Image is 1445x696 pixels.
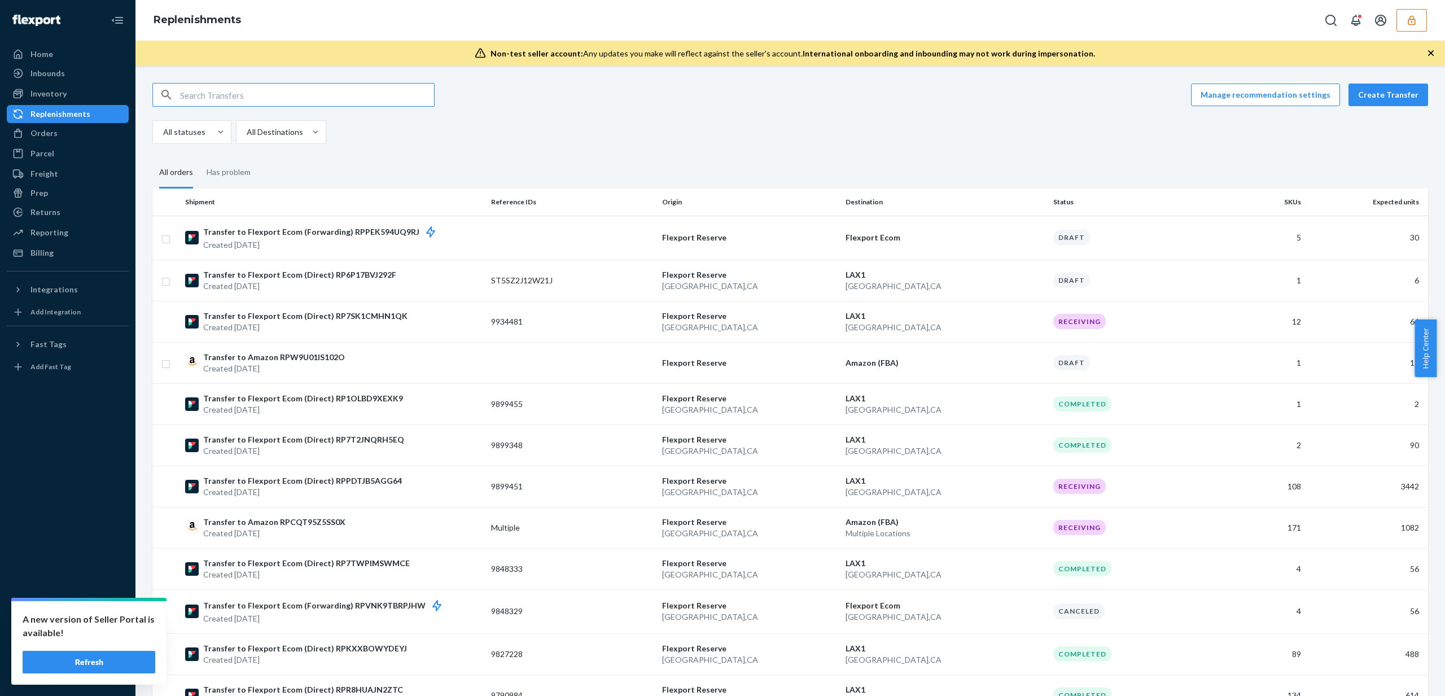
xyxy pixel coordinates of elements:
p: Flexport Reserve [662,310,837,322]
div: Add Integration [30,307,81,317]
p: [GEOGRAPHIC_DATA] , CA [846,322,1044,333]
iframe: Opens a widget where you can chat to one of our agents [1372,662,1434,690]
div: Orders [30,128,58,139]
div: Draft [1053,230,1090,245]
td: 1082 [1306,507,1428,548]
p: LAX1 [846,310,1044,322]
p: Created [DATE] [203,613,453,624]
a: Freight [7,165,129,183]
td: ST5SZ2J12W21J [487,260,658,301]
a: Parcel [7,145,129,163]
td: 4 [1220,548,1306,589]
td: 6 [1306,260,1428,301]
td: 9848333 [487,548,658,589]
td: 89 [1220,633,1306,675]
td: 5 [1220,216,1306,260]
p: [GEOGRAPHIC_DATA] , CA [846,487,1044,498]
td: 2 [1306,383,1428,424]
td: 9899451 [487,466,658,507]
input: Search Transfers [180,84,434,106]
a: Manage recommendation settings [1191,84,1340,106]
div: Receiving [1053,314,1106,329]
a: Replenishments [154,14,241,26]
p: Transfer to Flexport Ecom (Forwarding) RPVNK9TBRPJHW [203,599,453,613]
div: Billing [30,247,54,259]
div: Any updates you make will reflect against the seller's account. [491,48,1095,59]
div: Add Fast Tag [30,362,71,371]
span: Help Center [1415,319,1437,377]
a: Reporting [7,224,129,242]
p: Flexport Reserve [662,269,837,281]
div: Has problem [207,157,251,187]
p: Amazon (FBA) [846,516,1044,528]
td: 56 [1306,589,1428,633]
p: [GEOGRAPHIC_DATA] , CA [846,281,1044,292]
td: 1 [1220,383,1306,424]
button: Close Navigation [106,9,129,32]
input: All statuses [162,126,163,138]
p: [GEOGRAPHIC_DATA] , CA [662,281,837,292]
div: Inbounds [30,68,65,79]
div: Fast Tags [30,339,67,350]
p: Created [DATE] [203,363,345,374]
td: 1 [1220,260,1306,301]
a: Add Integration [7,303,129,321]
div: Receiving [1053,479,1106,494]
div: Receiving [1053,520,1106,535]
td: 488 [1306,633,1428,675]
img: Flexport logo [12,15,60,26]
p: Created [DATE] [203,487,402,498]
div: All statuses [163,126,205,138]
td: 9827228 [487,633,658,675]
a: Inventory [7,85,129,103]
p: [GEOGRAPHIC_DATA] , CA [846,569,1044,580]
td: 9899348 [487,424,658,466]
p: Created [DATE] [203,239,446,251]
div: Completed [1053,396,1111,412]
p: LAX1 [846,434,1044,445]
button: Create Transfer [1348,84,1428,106]
p: [GEOGRAPHIC_DATA] , CA [662,487,837,498]
p: Transfer to Flexport Ecom (Direct) RP7TWPIMSWMCE [203,558,410,569]
p: Flexport Reserve [662,357,837,369]
a: Inbounds [7,64,129,82]
p: Created [DATE] [203,528,345,539]
div: Prep [30,187,48,199]
p: Multiple Locations [846,528,1044,539]
td: 18 [1306,342,1428,383]
td: Multiple [487,507,658,548]
td: 171 [1220,507,1306,548]
p: Transfer to Flexport Ecom (Direct) RPKXXBOWYDEYJ [203,643,407,654]
p: Transfer to Flexport Ecom (Direct) RP1OLBD9XEXK9 [203,393,403,404]
p: Flexport Reserve [662,393,837,404]
a: Replenishments [7,105,129,123]
div: Returns [30,207,60,218]
div: Inventory [30,88,67,99]
th: Destination [841,189,1049,216]
div: Draft [1053,355,1090,370]
td: 1 [1220,342,1306,383]
td: 12 [1220,301,1306,342]
div: Home [30,49,53,60]
p: A new version of Seller Portal is available! [23,612,155,640]
p: [GEOGRAPHIC_DATA] , CA [662,654,837,666]
p: Flexport Reserve [662,684,837,695]
p: Flexport Reserve [662,475,837,487]
a: Orders [7,124,129,142]
div: Completed [1053,437,1111,453]
p: Transfer to Flexport Ecom (Direct) RP6P17BVJ292F [203,269,396,281]
a: Help Center [7,645,129,663]
p: [GEOGRAPHIC_DATA] , CA [846,611,1044,623]
p: Transfer to Flexport Ecom (Direct) RPR8HUAJN2ZTC [203,684,403,695]
a: Home [7,45,129,63]
p: LAX1 [846,393,1044,404]
div: Completed [1053,561,1111,576]
p: [GEOGRAPHIC_DATA] , CA [662,404,837,415]
p: [GEOGRAPHIC_DATA] , CA [846,404,1044,415]
p: Created [DATE] [203,654,407,666]
button: Give Feedback [7,664,129,682]
div: Canceled [1053,603,1105,619]
span: Non-test seller account: [491,49,583,58]
div: Reporting [30,227,68,238]
p: Transfer to Flexport Ecom (Forwarding) RPPEK594UQ9RJ [203,225,446,239]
